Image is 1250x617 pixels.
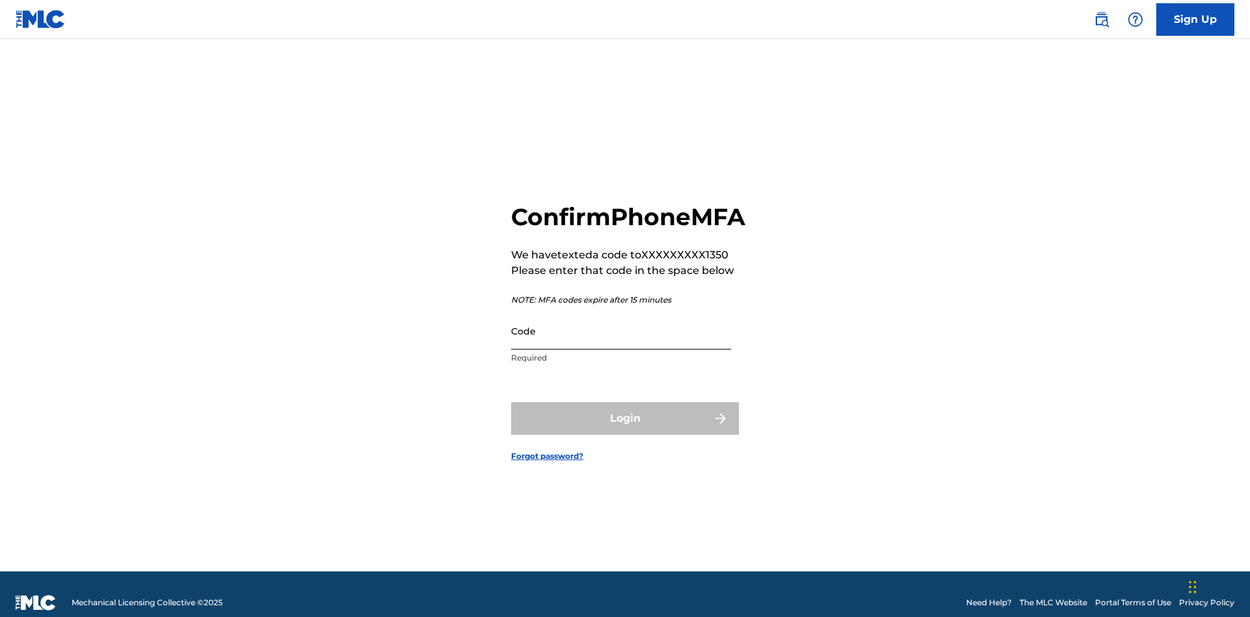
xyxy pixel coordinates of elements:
[1185,555,1250,617] iframe: Chat Widget
[16,10,66,29] img: MLC Logo
[511,263,745,279] p: Please enter that code in the space below
[1189,568,1197,607] div: Drag
[72,597,223,609] span: Mechanical Licensing Collective © 2025
[16,595,56,610] img: logo
[511,247,745,263] p: We have texted a code to XXXXXXXXX1350
[1020,597,1087,609] a: The MLC Website
[1089,7,1115,33] a: Public Search
[511,450,583,462] a: Forgot password?
[1094,12,1109,27] img: search
[511,352,731,364] p: Required
[1128,12,1143,27] img: help
[1156,3,1234,36] a: Sign Up
[1095,597,1171,609] a: Portal Terms of Use
[511,294,745,306] p: NOTE: MFA codes expire after 15 minutes
[511,202,745,232] h2: Confirm Phone MFA
[966,597,1012,609] a: Need Help?
[1122,7,1148,33] div: Help
[1179,597,1234,609] a: Privacy Policy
